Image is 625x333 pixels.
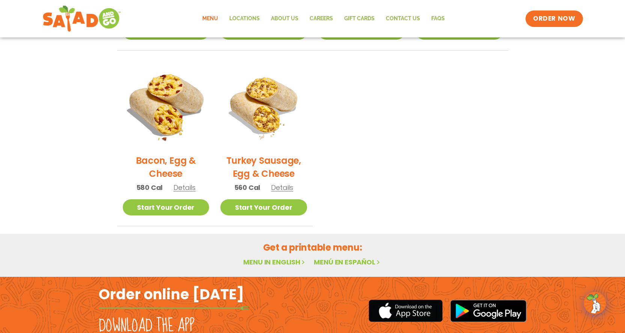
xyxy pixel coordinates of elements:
[173,183,196,192] span: Details
[42,4,122,34] img: new-SAG-logo-768×292
[117,241,508,254] h2: Get a printable menu:
[533,14,575,23] span: ORDER NOW
[115,54,217,156] img: Product photo for Bacon, Egg & Cheese
[243,257,306,267] a: Menu in English
[123,199,209,215] a: Start Your Order
[426,10,450,27] a: FAQs
[271,183,293,192] span: Details
[220,199,307,215] a: Start Your Order
[526,10,583,27] a: ORDER NOW
[99,306,249,310] img: fork
[197,10,450,27] nav: Menu
[220,62,307,148] img: Product photo for Turkey Sausage, Egg & Cheese
[369,299,443,323] img: appstore
[584,293,605,314] img: wpChatIcon
[450,300,527,322] img: google_play
[123,154,209,180] h2: Bacon, Egg & Cheese
[339,10,380,27] a: GIFT CARDS
[136,182,163,193] span: 580 Cal
[304,10,339,27] a: Careers
[265,10,304,27] a: About Us
[234,182,261,193] span: 560 Cal
[220,154,307,180] h2: Turkey Sausage, Egg & Cheese
[99,285,244,303] h2: Order online [DATE]
[314,257,381,267] a: Menú en español
[197,10,224,27] a: Menu
[380,10,426,27] a: Contact Us
[224,10,265,27] a: Locations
